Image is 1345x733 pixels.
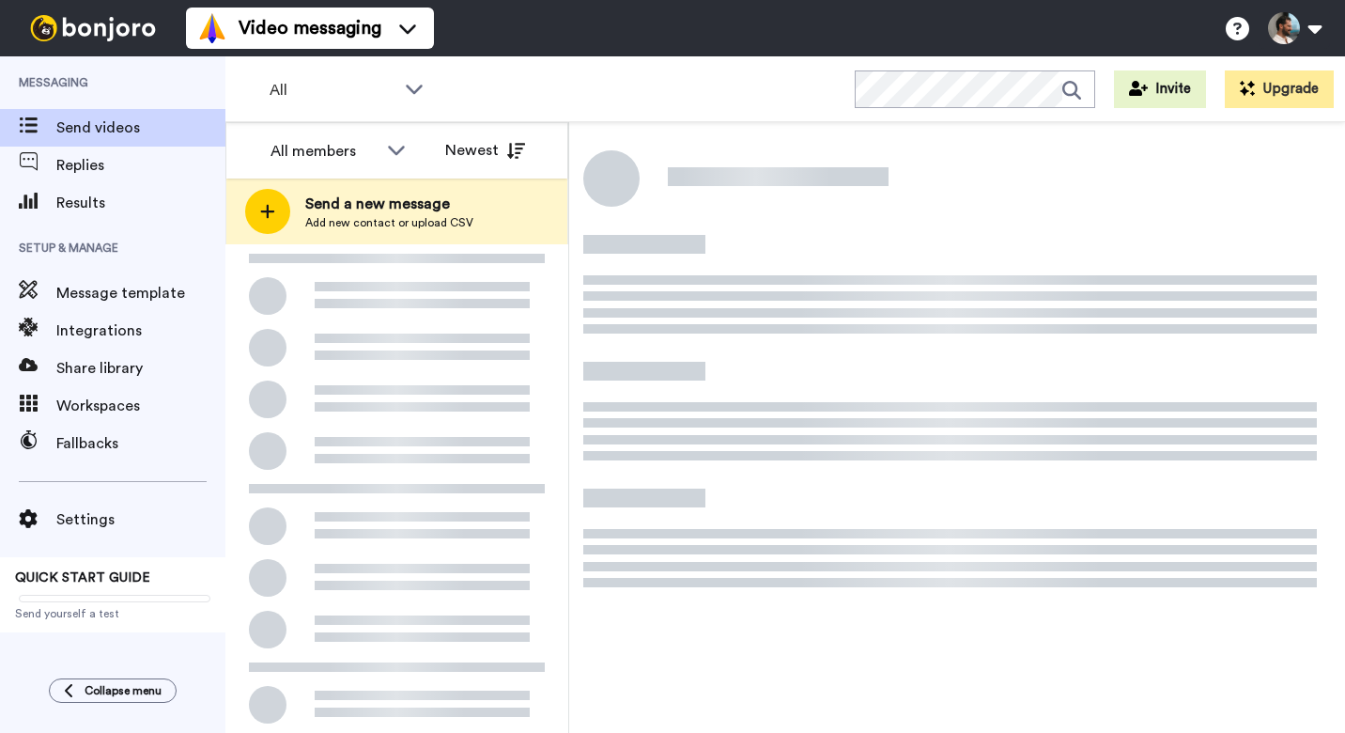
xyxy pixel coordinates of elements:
[305,215,473,230] span: Add new contact or upload CSV
[56,154,225,177] span: Replies
[56,320,225,342] span: Integrations
[56,395,225,417] span: Workspaces
[56,282,225,304] span: Message template
[56,357,225,380] span: Share library
[239,15,381,41] span: Video messaging
[15,606,210,621] span: Send yourself a test
[270,79,395,101] span: All
[431,132,539,169] button: Newest
[56,117,225,139] span: Send videos
[85,683,162,698] span: Collapse menu
[56,192,225,214] span: Results
[56,432,225,455] span: Fallbacks
[23,15,163,41] img: bj-logo-header-white.svg
[15,571,150,585] span: QUICK START GUIDE
[49,678,177,703] button: Collapse menu
[1225,70,1334,108] button: Upgrade
[1114,70,1206,108] button: Invite
[56,508,225,531] span: Settings
[197,13,227,43] img: vm-color.svg
[305,193,473,215] span: Send a new message
[271,140,378,163] div: All members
